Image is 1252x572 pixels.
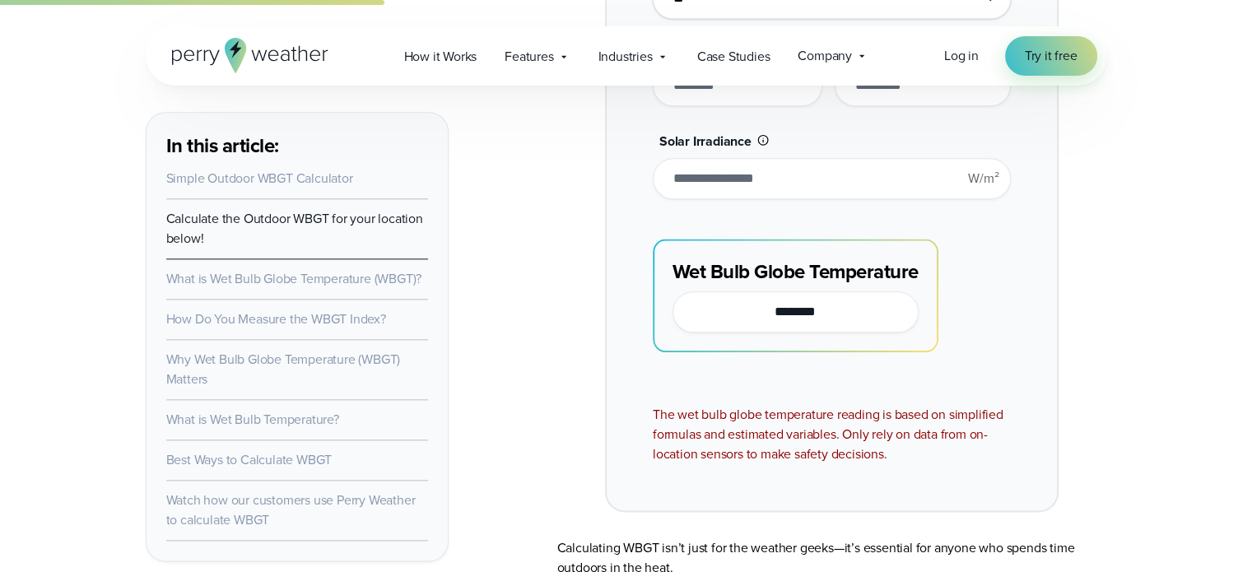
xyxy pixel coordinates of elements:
[166,209,423,248] a: Calculate the Outdoor WBGT for your location below!
[798,46,852,66] span: Company
[166,169,353,188] a: Simple Outdoor WBGT Calculator
[944,46,979,65] span: Log in
[166,450,333,469] a: Best Ways to Calculate WBGT
[404,47,477,67] span: How it Works
[697,47,770,67] span: Case Studies
[166,309,386,328] a: How Do You Measure the WBGT Index?
[1025,46,1077,66] span: Try it free
[166,133,428,159] h3: In this article:
[659,132,752,151] span: Solar Irradiance
[390,40,491,73] a: How it Works
[683,40,784,73] a: Case Studies
[598,47,653,67] span: Industries
[653,405,1011,464] div: The wet bulb globe temperature reading is based on simplified formulas and estimated variables. O...
[944,46,979,66] a: Log in
[505,47,553,67] span: Features
[166,350,401,388] a: Why Wet Bulb Globe Temperature (WBGT) Matters
[1005,36,1097,76] a: Try it free
[166,269,422,288] a: What is Wet Bulb Globe Temperature (WBGT)?
[166,491,416,529] a: Watch how our customers use Perry Weather to calculate WBGT
[166,410,339,429] a: What is Wet Bulb Temperature?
